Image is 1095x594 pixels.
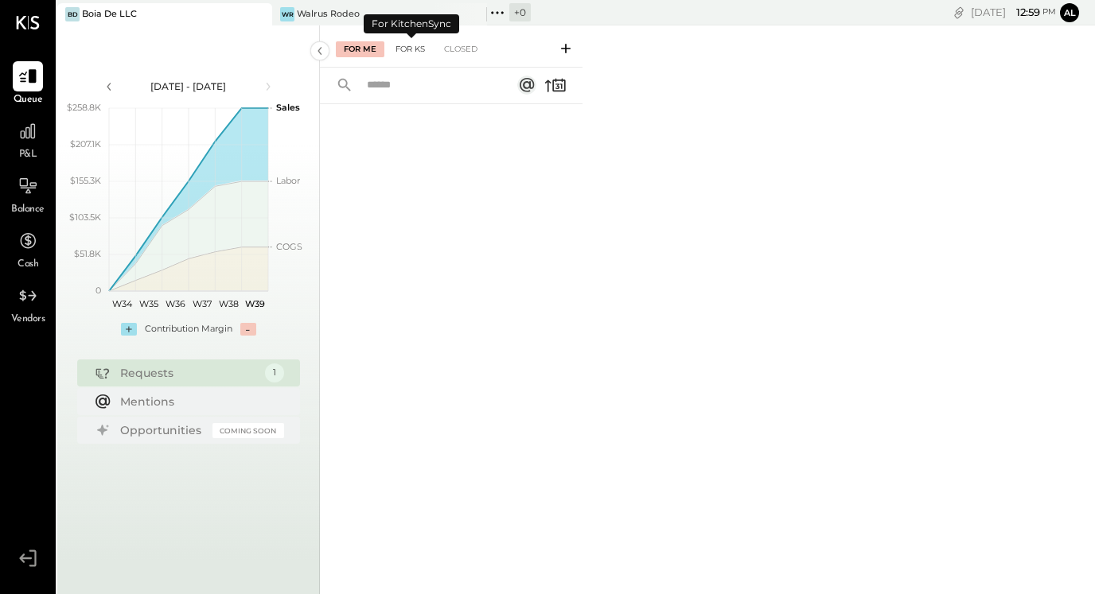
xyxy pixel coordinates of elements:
div: Mentions [120,394,276,410]
a: Balance [1,171,55,217]
text: Sales [276,102,300,113]
div: 1 [265,363,284,382]
text: $103.5K [69,212,101,223]
div: copy link [951,4,967,21]
div: Walrus Rodeo [297,8,360,21]
text: W38 [218,298,238,309]
span: 12 : 59 [1008,5,1040,20]
text: $258.8K [67,102,101,113]
span: Balance [11,203,45,217]
text: $155.3K [70,175,101,186]
text: W39 [244,298,264,309]
div: Boia De LLC [82,8,137,21]
div: BD [65,7,80,21]
div: + [121,323,137,336]
div: For KS [388,41,433,57]
span: Queue [14,93,43,107]
div: WR [280,7,294,21]
span: Cash [18,258,38,272]
text: 0 [95,285,101,296]
text: W36 [165,298,185,309]
text: $51.8K [74,248,101,259]
span: P&L [19,148,37,162]
a: Cash [1,226,55,272]
span: Vendors [11,313,45,327]
div: [DATE] - [DATE] [121,80,256,93]
div: Requests [120,365,257,381]
text: W34 [112,298,133,309]
div: For KitchenSync [364,14,459,33]
div: Coming Soon [212,423,284,438]
span: pm [1042,6,1056,17]
button: Al [1060,3,1079,22]
text: W35 [139,298,158,309]
div: Opportunities [120,422,205,438]
text: COGS [276,241,302,252]
div: Closed [436,41,485,57]
div: + 0 [509,3,531,21]
div: - [240,323,256,336]
text: $207.1K [70,138,101,149]
text: W37 [192,298,211,309]
div: For Me [336,41,384,57]
text: Labor [276,175,300,186]
div: Contribution Margin [145,323,232,336]
a: Vendors [1,281,55,327]
a: P&L [1,116,55,162]
div: [DATE] [971,5,1056,20]
a: Queue [1,61,55,107]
